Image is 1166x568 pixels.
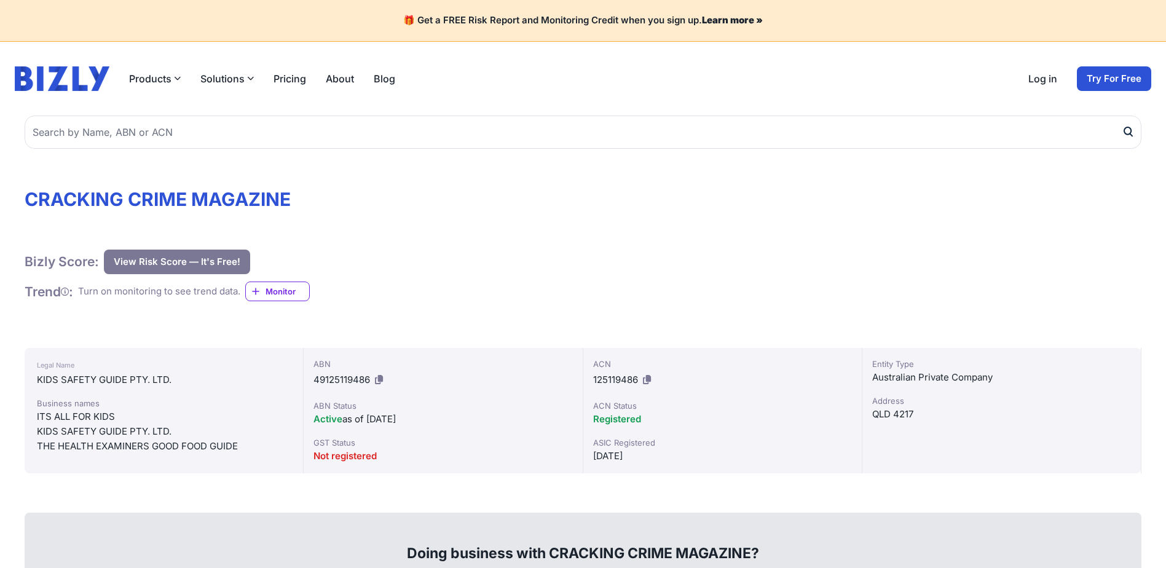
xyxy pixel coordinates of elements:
[313,374,370,385] span: 49125119486
[374,71,395,86] a: Blog
[38,524,1128,563] div: Doing business with CRACKING CRIME MAGAZINE?
[872,370,1131,385] div: Australian Private Company
[37,409,291,424] div: ITS ALL FOR KIDS
[37,373,291,387] div: KIDS SAFETY GUIDE PTY. LTD.
[313,450,377,462] span: Not registered
[25,116,1141,149] input: Search by Name, ABN or ACN
[1028,71,1057,86] a: Log in
[593,436,852,449] div: ASIC Registered
[266,285,309,298] span: Monitor
[313,400,572,412] div: ABN Status
[37,439,291,454] div: THE HEALTH EXAMINERS GOOD FOOD GUIDE
[274,71,306,86] a: Pricing
[872,407,1131,422] div: QLD 4217
[37,358,291,373] div: Legal Name
[593,449,852,463] div: [DATE]
[37,424,291,439] div: KIDS SAFETY GUIDE PTY. LTD.
[593,358,852,370] div: ACN
[313,413,342,425] span: Active
[872,358,1131,370] div: Entity Type
[1077,66,1151,91] a: Try For Free
[245,282,310,301] a: Monitor
[313,358,572,370] div: ABN
[593,413,641,425] span: Registered
[313,412,572,427] div: as of [DATE]
[593,400,852,412] div: ACN Status
[313,436,572,449] div: GST Status
[104,250,250,274] button: View Risk Score — It's Free!
[200,71,254,86] button: Solutions
[25,283,73,300] h1: Trend :
[25,188,1141,210] h1: CRACKING CRIME MAGAZINE
[872,395,1131,407] div: Address
[78,285,240,299] div: Turn on monitoring to see trend data.
[702,14,763,26] a: Learn more »
[37,397,291,409] div: Business names
[326,71,354,86] a: About
[593,374,638,385] span: 125119486
[25,253,99,270] h1: Bizly Score:
[129,71,181,86] button: Products
[15,15,1151,26] h4: 🎁 Get a FREE Risk Report and Monitoring Credit when you sign up.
